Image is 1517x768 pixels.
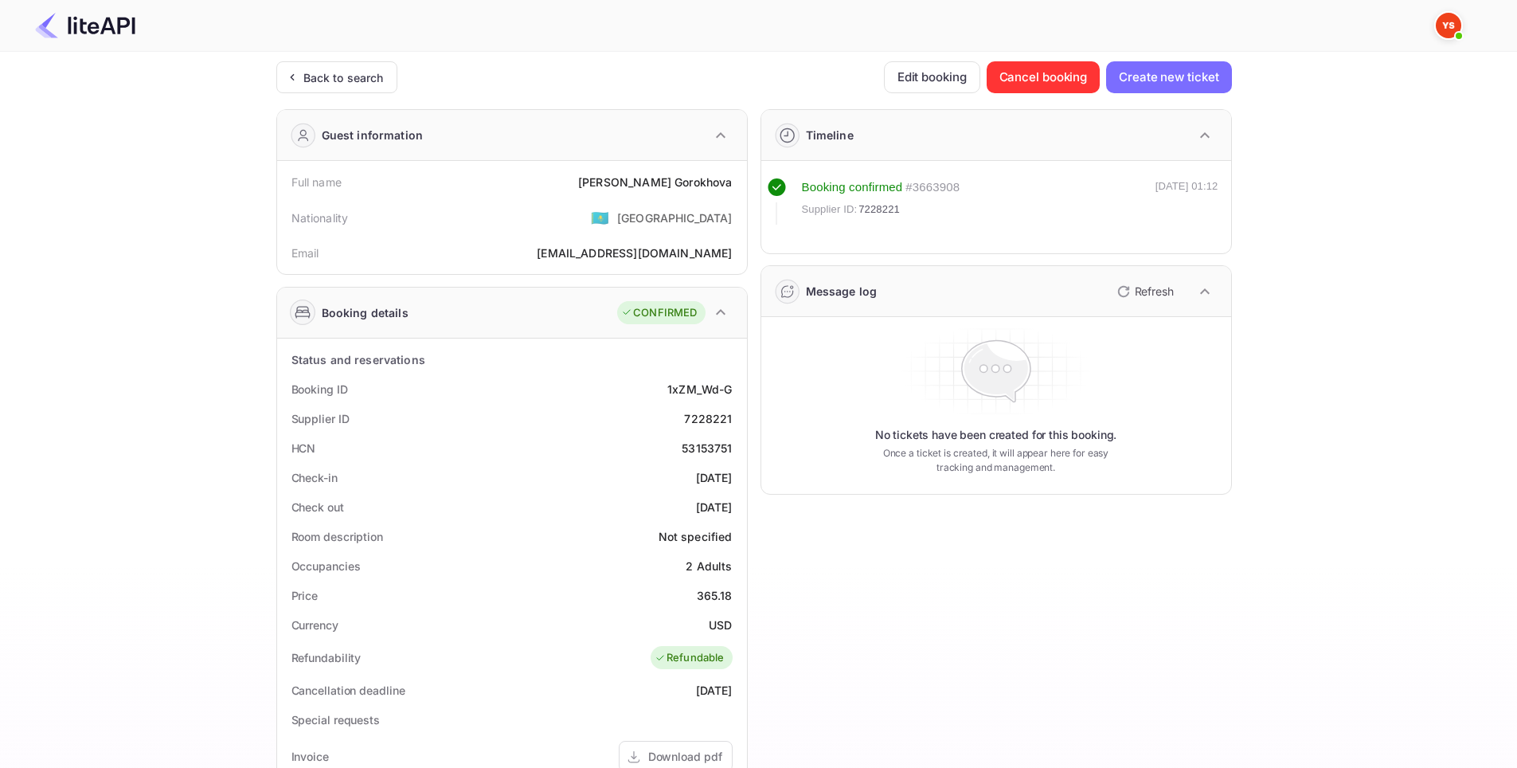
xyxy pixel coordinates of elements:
[291,210,349,226] div: Nationality
[802,178,903,197] div: Booking confirmed
[35,13,135,38] img: LiteAPI Logo
[291,351,425,368] div: Status and reservations
[322,304,409,321] div: Booking details
[686,558,732,574] div: 2 Adults
[291,440,316,456] div: HCN
[655,650,725,666] div: Refundable
[802,202,858,217] span: Supplier ID:
[291,174,342,190] div: Full name
[870,446,1122,475] p: Once a ticket is created, it will appear here for easy tracking and management.
[684,410,732,427] div: 7228221
[858,202,900,217] span: 7228221
[875,427,1117,443] p: No tickets have been created for this booking.
[806,283,878,300] div: Message log
[987,61,1101,93] button: Cancel booking
[709,617,732,633] div: USD
[291,469,338,486] div: Check-in
[537,245,732,261] div: [EMAIL_ADDRESS][DOMAIN_NAME]
[291,558,361,574] div: Occupancies
[697,587,733,604] div: 365.18
[1135,283,1174,300] p: Refresh
[291,649,362,666] div: Refundability
[291,528,383,545] div: Room description
[578,174,732,190] div: [PERSON_NAME] Gorokhova
[696,682,733,699] div: [DATE]
[291,617,338,633] div: Currency
[659,528,733,545] div: Not specified
[291,587,319,604] div: Price
[291,245,319,261] div: Email
[291,381,348,398] div: Booking ID
[1106,61,1231,93] button: Create new ticket
[291,748,329,765] div: Invoice
[682,440,732,456] div: 53153751
[806,127,854,143] div: Timeline
[696,469,733,486] div: [DATE]
[617,210,733,226] div: [GEOGRAPHIC_DATA]
[1436,13,1461,38] img: Yandex Support
[667,381,732,398] div: 1xZM_Wd-G
[291,682,405,699] div: Cancellation deadline
[648,748,722,765] div: Download pdf
[291,410,350,427] div: Supplier ID
[303,69,384,86] div: Back to search
[696,499,733,515] div: [DATE]
[591,203,609,232] span: United States
[905,178,960,197] div: # 3663908
[1108,279,1180,304] button: Refresh
[322,127,424,143] div: Guest information
[884,61,980,93] button: Edit booking
[291,499,344,515] div: Check out
[291,711,380,728] div: Special requests
[1155,178,1218,225] div: [DATE] 01:12
[621,305,697,321] div: CONFIRMED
